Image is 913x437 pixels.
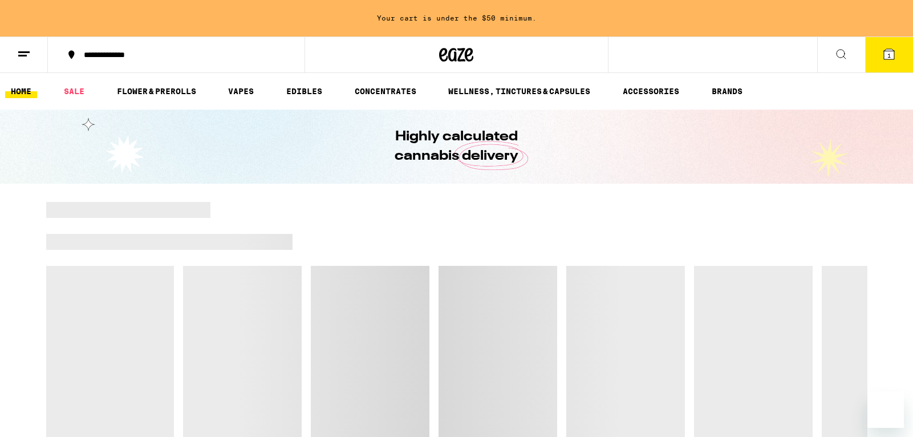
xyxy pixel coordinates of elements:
a: BRANDS [706,84,748,98]
a: SALE [58,84,90,98]
iframe: Button to launch messaging window [867,391,904,428]
a: WELLNESS, TINCTURES & CAPSULES [443,84,596,98]
button: 1 [865,37,913,72]
a: CONCENTRATES [349,84,422,98]
a: EDIBLES [281,84,328,98]
a: FLOWER & PREROLLS [111,84,202,98]
h1: Highly calculated cannabis delivery [363,127,551,166]
span: 1 [887,52,891,59]
a: VAPES [222,84,259,98]
a: ACCESSORIES [617,84,685,98]
a: HOME [5,84,37,98]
